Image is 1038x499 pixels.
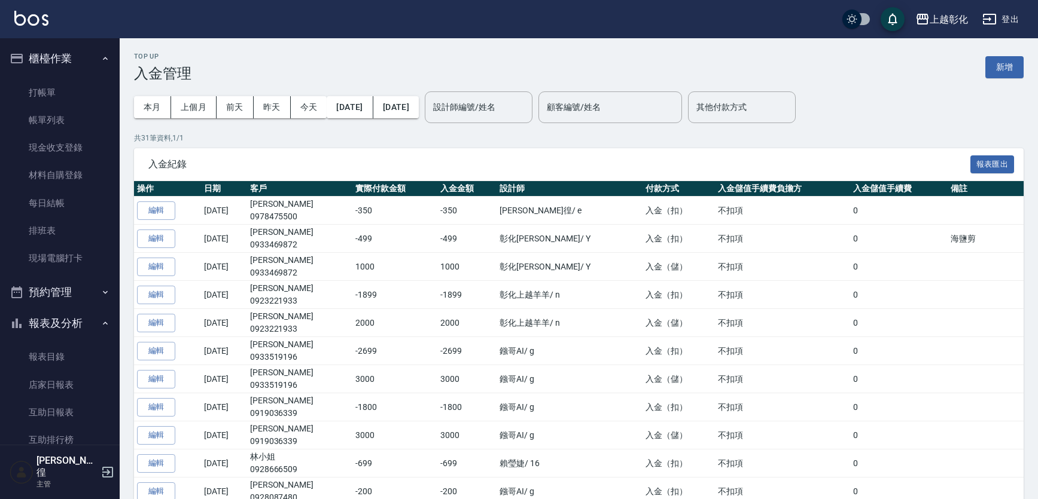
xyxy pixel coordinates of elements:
td: [DATE] [201,309,247,337]
td: 0 [850,337,948,365]
td: 0 [850,393,948,421]
td: -2699 [352,337,437,365]
a: 現金收支登錄 [5,134,115,161]
a: 排班表 [5,217,115,244]
td: [PERSON_NAME]徨 / e [497,197,643,225]
button: 編輯 [137,286,175,304]
td: 入金（扣） [643,225,715,253]
td: [PERSON_NAME] [247,421,352,449]
a: 帳單列表 [5,106,115,134]
button: 編輯 [137,398,175,417]
td: 彰化上越羊羊 / n [497,281,643,309]
a: 互助排行榜 [5,426,115,454]
td: [DATE] [201,449,247,477]
td: 入金（儲） [643,253,715,281]
button: save [881,7,905,31]
button: 報表匯出 [970,155,1015,174]
td: 鏹哥AI / g [497,421,643,449]
button: 新增 [985,56,1024,78]
td: 0 [850,421,948,449]
td: 鏹哥AI / g [497,393,643,421]
button: 編輯 [137,342,175,360]
a: 打帳單 [5,79,115,106]
td: 不扣項 [715,449,850,477]
td: 0 [850,197,948,225]
td: -699 [437,449,497,477]
button: 上越彰化 [911,7,973,32]
td: 彰化[PERSON_NAME] / Y [497,253,643,281]
td: [PERSON_NAME] [247,365,352,393]
th: 操作 [134,181,201,197]
td: [PERSON_NAME] [247,281,352,309]
td: -2699 [437,337,497,365]
p: 0919036339 [250,407,349,420]
td: [DATE] [201,365,247,393]
td: 1000 [352,253,437,281]
a: 報表目錄 [5,343,115,371]
td: 不扣項 [715,225,850,253]
button: 編輯 [137,454,175,473]
button: 本月 [134,96,171,118]
td: 賴瑩婕 / 16 [497,449,643,477]
a: 現場電腦打卡 [5,244,115,272]
img: Logo [14,11,48,26]
td: -1899 [437,281,497,309]
td: 3000 [352,421,437,449]
p: 主管 [36,479,98,489]
button: 編輯 [137,258,175,276]
h3: 入金管理 [134,65,191,82]
td: [PERSON_NAME] [247,393,352,421]
a: 報表匯出 [970,158,1015,169]
td: 不扣項 [715,337,850,365]
td: 0 [850,281,948,309]
td: 入金（儲） [643,309,715,337]
td: 入金（儲） [643,421,715,449]
a: 新增 [985,61,1024,72]
button: 昨天 [254,96,291,118]
td: 不扣項 [715,393,850,421]
button: 上個月 [171,96,217,118]
td: 不扣項 [715,281,850,309]
td: 入金（扣） [643,337,715,365]
td: [PERSON_NAME] [247,225,352,253]
td: 彰化[PERSON_NAME] / Y [497,225,643,253]
td: 3000 [437,365,497,393]
td: -499 [437,225,497,253]
td: [PERSON_NAME] [247,197,352,225]
td: 不扣項 [715,197,850,225]
p: 0933469872 [250,267,349,279]
div: 上越彰化 [930,12,968,27]
button: 編輯 [137,229,175,248]
td: [DATE] [201,225,247,253]
td: 0 [850,225,948,253]
td: 海鹽剪 [948,225,1024,253]
td: [DATE] [201,281,247,309]
td: [DATE] [201,393,247,421]
td: [PERSON_NAME] [247,309,352,337]
td: [DATE] [201,197,247,225]
td: 鏹哥AI / g [497,337,643,365]
button: 報表及分析 [5,308,115,339]
th: 入金儲值手續費 [850,181,948,197]
th: 實際付款金額 [352,181,437,197]
td: -499 [352,225,437,253]
td: [PERSON_NAME] [247,337,352,365]
th: 付款方式 [643,181,715,197]
button: 編輯 [137,426,175,445]
th: 客戶 [247,181,352,197]
button: 預約管理 [5,277,115,308]
td: 2000 [352,309,437,337]
p: 0919036339 [250,435,349,448]
td: 不扣項 [715,365,850,393]
th: 入金儲值手續費負擔方 [715,181,850,197]
p: 0933469872 [250,238,349,251]
td: 入金（儲） [643,365,715,393]
td: 鏹哥AI / g [497,365,643,393]
span: 入金紀錄 [148,158,970,170]
td: 0 [850,449,948,477]
h2: Top Up [134,53,191,60]
a: 材料自購登錄 [5,161,115,189]
td: 林小姐 [247,449,352,477]
img: Person [10,460,34,484]
button: 編輯 [137,370,175,388]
